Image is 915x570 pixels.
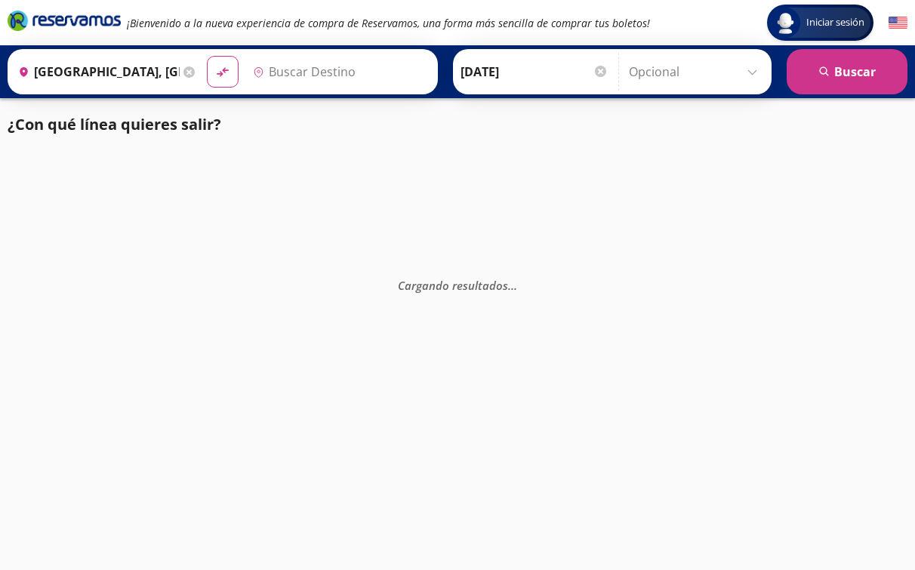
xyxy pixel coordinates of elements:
[247,53,430,91] input: Buscar Destino
[800,15,870,30] span: Iniciar sesión
[461,53,608,91] input: Elegir Fecha
[398,277,517,292] em: Cargando resultados
[511,277,514,292] span: .
[12,53,180,91] input: Buscar Origen
[508,277,511,292] span: .
[787,49,907,94] button: Buscar
[127,16,650,30] em: ¡Bienvenido a la nueva experiencia de compra de Reservamos, una forma más sencilla de comprar tus...
[629,53,764,91] input: Opcional
[8,113,221,136] p: ¿Con qué línea quieres salir?
[8,9,121,32] i: Brand Logo
[8,9,121,36] a: Brand Logo
[889,14,907,32] button: English
[514,277,517,292] span: .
